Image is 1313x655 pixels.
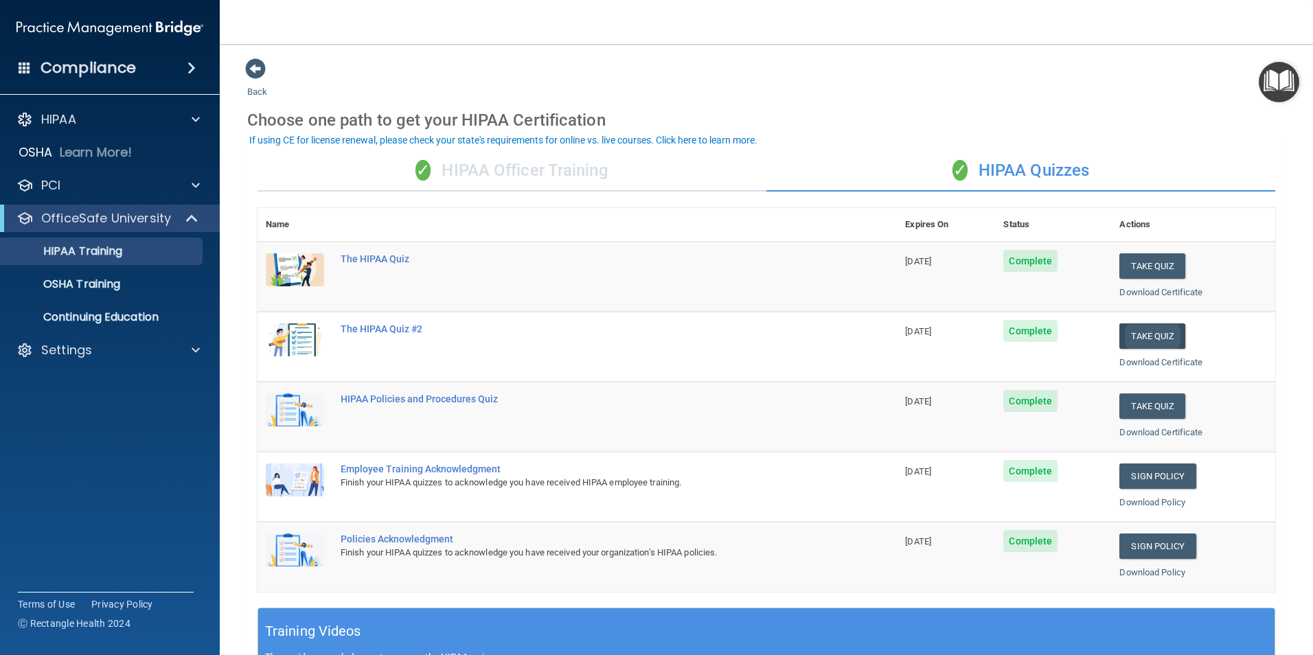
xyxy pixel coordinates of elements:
[41,177,60,194] p: PCI
[41,58,136,78] h4: Compliance
[1119,533,1196,559] a: Sign Policy
[415,160,431,181] span: ✓
[1003,250,1058,272] span: Complete
[341,474,828,491] div: Finish your HIPAA quizzes to acknowledge you have received HIPAA employee training.
[1244,560,1297,612] iframe: Drift Widget Chat Controller
[897,208,995,242] th: Expires On
[1003,320,1058,342] span: Complete
[1003,460,1058,482] span: Complete
[1119,567,1185,577] a: Download Policy
[9,310,196,324] p: Continuing Education
[905,256,931,266] span: [DATE]
[952,160,968,181] span: ✓
[258,150,766,192] div: HIPAA Officer Training
[1003,390,1058,412] span: Complete
[1119,253,1185,279] button: Take Quiz
[60,144,133,161] p: Learn More!
[995,208,1111,242] th: Status
[1119,497,1185,507] a: Download Policy
[341,323,828,334] div: The HIPAA Quiz #2
[41,111,76,128] p: HIPAA
[1119,287,1202,297] a: Download Certificate
[16,14,203,42] img: PMB logo
[247,100,1286,140] div: Choose one path to get your HIPAA Certification
[247,70,267,97] a: Back
[249,135,757,145] div: If using CE for license renewal, please check your state's requirements for online vs. live cours...
[16,342,200,358] a: Settings
[9,277,120,291] p: OSHA Training
[18,597,75,611] a: Terms of Use
[91,597,153,611] a: Privacy Policy
[16,177,200,194] a: PCI
[341,393,828,404] div: HIPAA Policies and Procedures Quiz
[19,144,53,161] p: OSHA
[1003,530,1058,552] span: Complete
[41,342,92,358] p: Settings
[247,133,760,147] button: If using CE for license renewal, please check your state's requirements for online vs. live cours...
[1119,323,1185,349] button: Take Quiz
[905,396,931,406] span: [DATE]
[905,326,931,336] span: [DATE]
[16,111,200,128] a: HIPAA
[341,253,828,264] div: The HIPAA Quiz
[258,208,332,242] th: Name
[341,544,828,561] div: Finish your HIPAA quizzes to acknowledge you have received your organization’s HIPAA policies.
[1119,357,1202,367] a: Download Certificate
[1119,393,1185,419] button: Take Quiz
[905,466,931,476] span: [DATE]
[1119,427,1202,437] a: Download Certificate
[1119,463,1196,489] a: Sign Policy
[1259,62,1299,102] button: Open Resource Center
[905,536,931,547] span: [DATE]
[265,619,361,643] h5: Training Videos
[766,150,1275,192] div: HIPAA Quizzes
[341,463,828,474] div: Employee Training Acknowledgment
[1111,208,1275,242] th: Actions
[41,210,171,227] p: OfficeSafe University
[18,617,130,630] span: Ⓒ Rectangle Health 2024
[9,244,122,258] p: HIPAA Training
[341,533,828,544] div: Policies Acknowledgment
[16,210,199,227] a: OfficeSafe University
